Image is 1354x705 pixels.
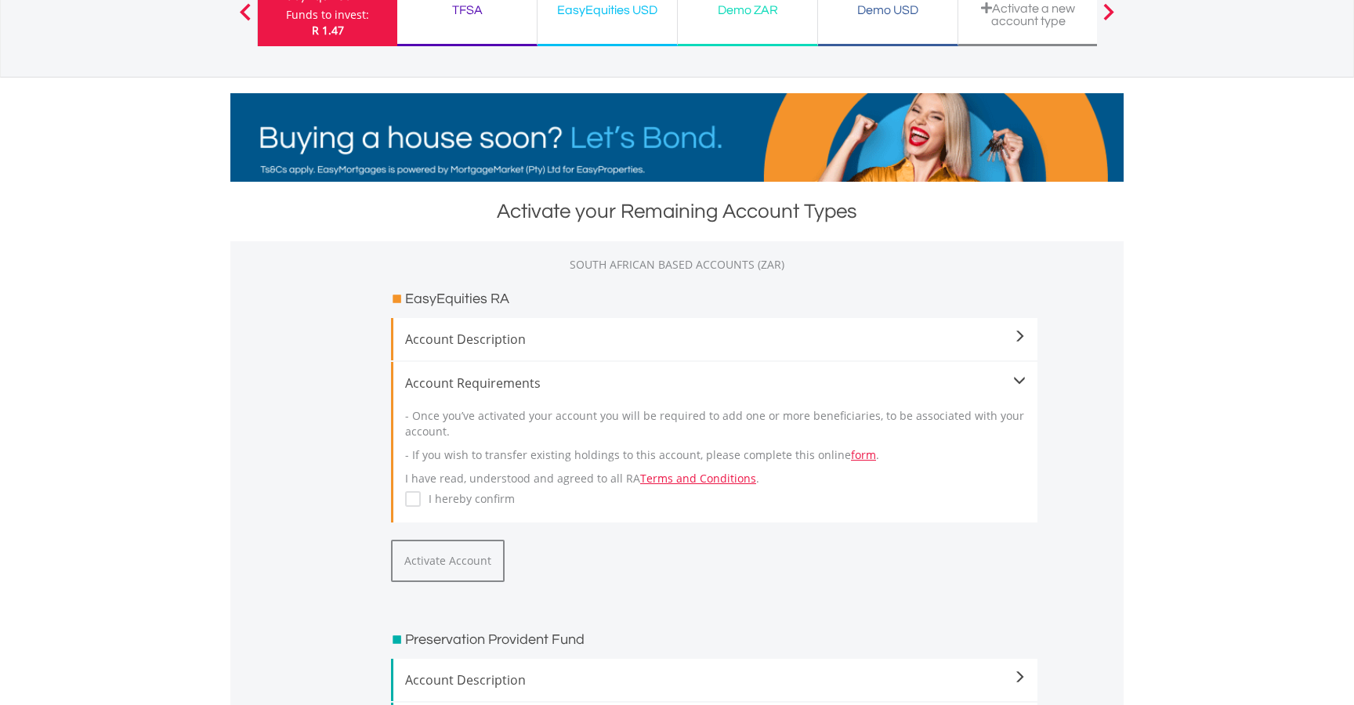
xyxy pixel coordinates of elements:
[230,257,1124,273] div: SOUTH AFRICAN BASED ACCOUNTS (ZAR)
[230,93,1124,182] img: EasyMortage Promotion Banner
[405,408,1026,439] p: - Once you’ve activated your account you will be required to add one or more beneficiaries, to be...
[405,671,1026,689] span: Account Description
[405,392,1026,511] div: I have read, understood and agreed to all RA .
[968,2,1088,27] div: Activate a new account type
[286,7,369,23] div: Funds to invest:
[391,540,505,582] button: Activate Account
[405,629,585,651] h3: Preservation Provident Fund
[405,447,1026,463] p: - If you wish to transfer existing holdings to this account, please complete this online .
[405,288,509,310] h3: EasyEquities RA
[230,197,1124,226] div: Activate your Remaining Account Types
[421,491,515,507] label: I hereby confirm
[312,23,344,38] span: R 1.47
[851,447,876,462] a: form
[405,330,1026,349] span: Account Description
[640,471,756,486] a: Terms and Conditions
[405,374,1026,392] div: Account Requirements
